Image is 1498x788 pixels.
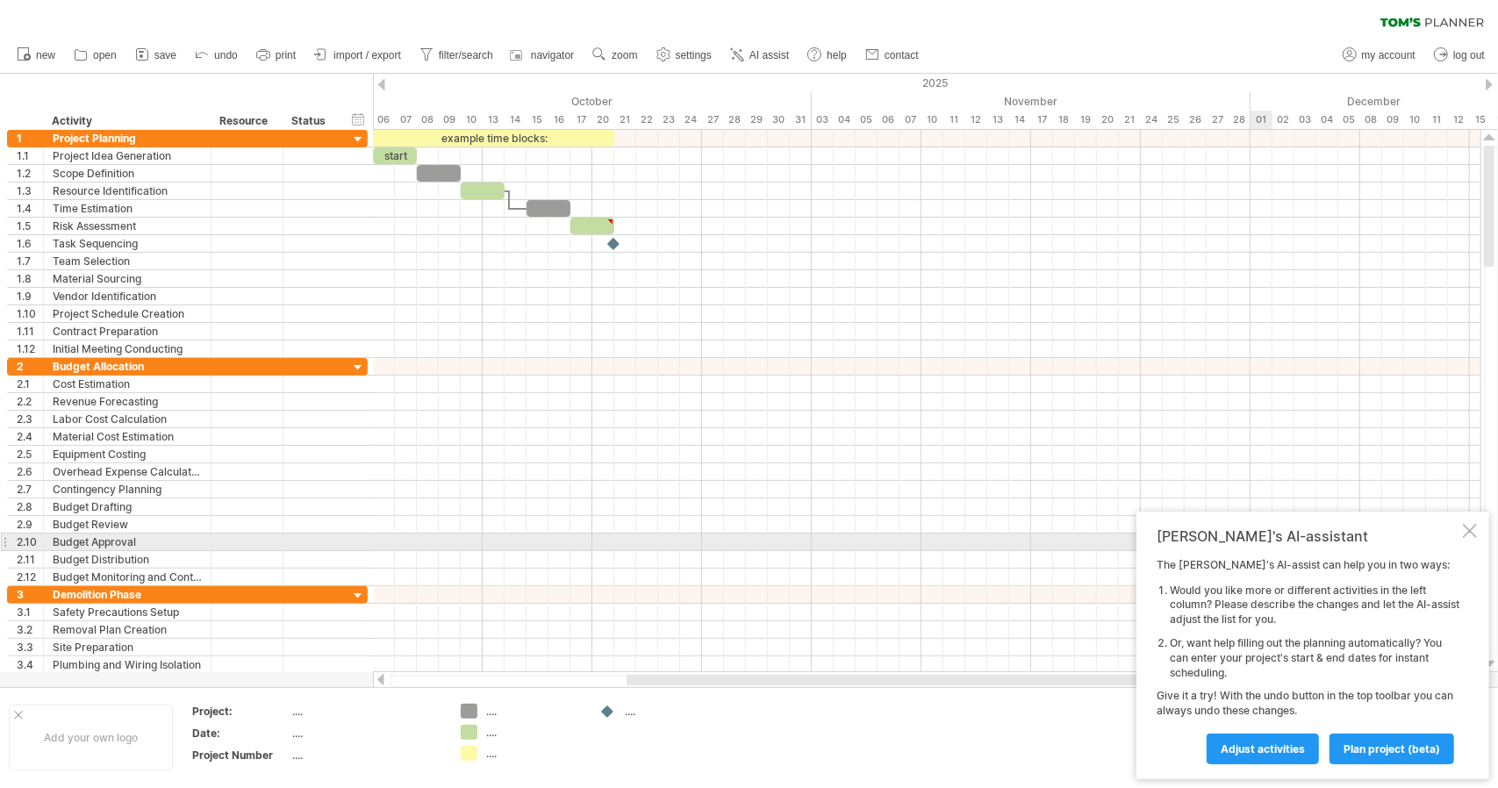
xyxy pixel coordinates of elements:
[53,446,202,462] div: Equipment Costing
[53,200,202,217] div: Time Estimation
[53,481,202,498] div: Contingency Planning
[1170,636,1459,680] li: Or, want help filling out the planning automatically? You can enter your project's start & end da...
[652,44,717,67] a: settings
[856,111,878,129] div: Wednesday, 5 November 2025
[53,534,202,550] div: Budget Approval
[1141,111,1163,129] div: Monday, 24 November 2025
[749,49,789,61] span: AI assist
[1448,111,1470,129] div: Friday, 12 December 2025
[461,111,483,129] div: Friday, 10 October 2025
[53,639,202,655] div: Site Preparation
[17,235,43,252] div: 1.6
[53,551,202,568] div: Budget Distribution
[17,270,43,287] div: 1.8
[1075,111,1097,129] div: Wednesday, 19 November 2025
[192,726,289,741] div: Date:
[439,49,493,61] span: filter/search
[53,516,202,533] div: Budget Review
[1119,111,1141,129] div: Friday, 21 November 2025
[588,44,642,67] a: zoom
[53,393,202,410] div: Revenue Forecasting
[53,235,202,252] div: Task Sequencing
[17,604,43,620] div: 3.1
[921,111,943,129] div: Monday, 10 November 2025
[192,748,289,763] div: Project Number
[53,147,202,164] div: Project Idea Generation
[614,111,636,129] div: Tuesday, 21 October 2025
[53,411,202,427] div: Labor Cost Calculation
[1009,111,1031,129] div: Friday, 14 November 2025
[17,446,43,462] div: 2.5
[252,44,301,67] a: print
[17,288,43,304] div: 1.9
[154,49,176,61] span: save
[53,621,202,638] div: Removal Plan Creation
[190,44,243,67] a: undo
[790,111,812,129] div: Friday, 31 October 2025
[53,305,202,322] div: Project Schedule Creation
[292,704,440,719] div: ....
[291,112,330,130] div: Status
[17,165,43,182] div: 1.2
[527,111,548,129] div: Wednesday, 15 October 2025
[36,49,55,61] span: new
[900,111,921,129] div: Friday, 7 November 2025
[680,111,702,129] div: Friday, 24 October 2025
[333,49,401,61] span: import / export
[17,340,43,357] div: 1.12
[17,498,43,515] div: 2.8
[52,112,201,130] div: Activity
[658,111,680,129] div: Thursday, 23 October 2025
[214,49,238,61] span: undo
[292,748,440,763] div: ....
[1338,111,1360,129] div: Friday, 5 December 2025
[724,111,746,129] div: Tuesday, 28 October 2025
[1221,742,1305,756] span: Adjust activities
[17,569,43,585] div: 2.12
[625,704,720,719] div: ....
[53,604,202,620] div: Safety Precautions Setup
[53,288,202,304] div: Vendor Identification
[676,49,712,61] span: settings
[53,340,202,357] div: Initial Meeting Conducting
[486,704,582,719] div: ....
[417,111,439,129] div: Wednesday, 8 October 2025
[965,111,987,129] div: Wednesday, 12 November 2025
[834,111,856,129] div: Tuesday, 4 November 2025
[636,111,658,129] div: Wednesday, 22 October 2025
[570,111,592,129] div: Friday, 17 October 2025
[53,323,202,340] div: Contract Preparation
[17,534,43,550] div: 2.10
[17,218,43,234] div: 1.5
[439,111,461,129] div: Thursday, 9 October 2025
[505,111,527,129] div: Tuesday, 14 October 2025
[53,428,202,445] div: Material Cost Estimation
[1316,111,1338,129] div: Thursday, 4 December 2025
[768,111,790,129] div: Thursday, 30 October 2025
[53,130,202,147] div: Project Planning
[17,656,43,673] div: 3.4
[53,376,202,392] div: Cost Estimation
[1404,111,1426,129] div: Wednesday, 10 December 2025
[53,586,202,603] div: Demolition Phase
[17,463,43,480] div: 2.6
[276,49,296,61] span: print
[53,183,202,199] div: Resource Identification
[486,746,582,761] div: ....
[878,111,900,129] div: Thursday, 6 November 2025
[1053,111,1075,129] div: Tuesday, 18 November 2025
[373,147,417,164] div: start
[861,44,924,67] a: contact
[17,481,43,498] div: 2.7
[1382,111,1404,129] div: Tuesday, 9 December 2025
[17,411,43,427] div: 2.3
[803,44,852,67] a: help
[17,376,43,392] div: 2.1
[12,44,61,67] a: new
[93,49,117,61] span: open
[1170,584,1459,627] li: Would you like more or different activities in the left column? Please describe the changes and l...
[292,726,440,741] div: ....
[483,111,505,129] div: Monday, 13 October 2025
[1097,111,1119,129] div: Thursday, 20 November 2025
[192,704,289,719] div: Project:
